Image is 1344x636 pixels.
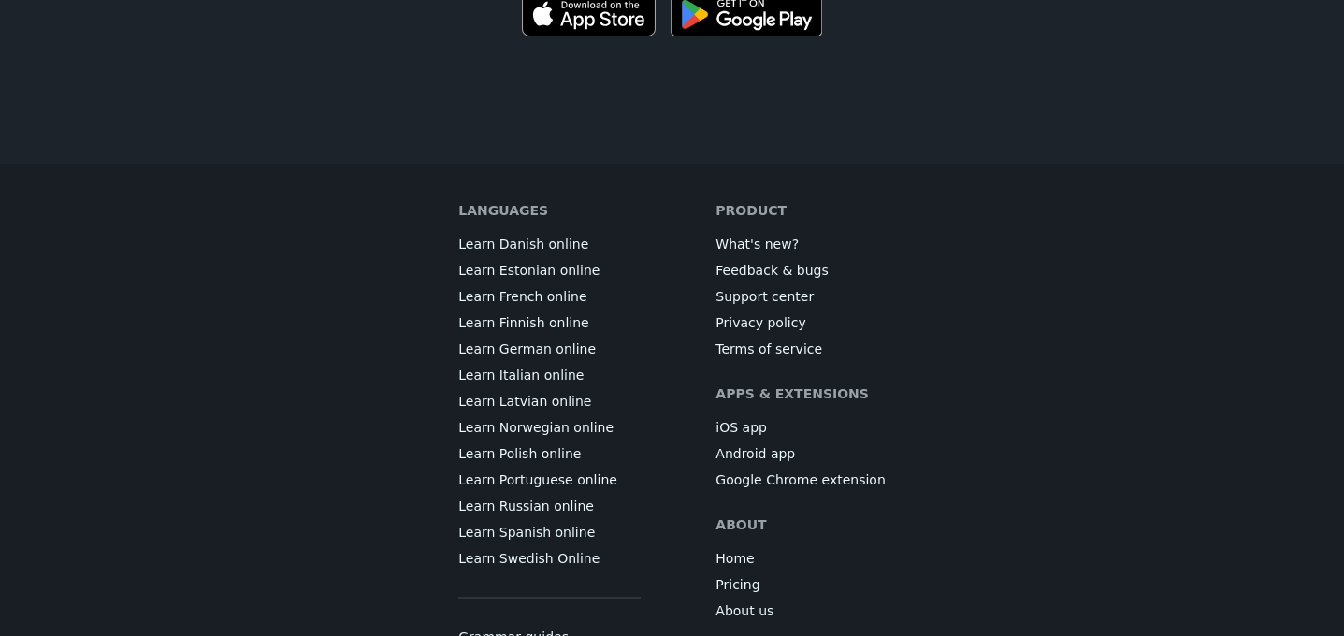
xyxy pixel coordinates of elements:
a: Learn Italian online [458,366,584,384]
a: About us [715,601,773,620]
a: Learn Norwegian online [458,418,614,437]
a: Android app [715,444,795,463]
h6: Languages [458,201,548,220]
a: Learn Estonian online [458,261,600,280]
a: Learn Swedish Online [458,549,600,568]
a: iOS app [715,418,767,437]
a: Learn Latvian online [458,392,591,411]
a: Home [715,549,754,568]
a: Learn Polish online [458,444,581,463]
h6: Product [715,201,787,220]
a: Google Chrome extension [715,470,885,489]
a: Learn Finnish online [458,313,588,332]
a: Learn Russian online [458,497,594,515]
a: Privacy policy [715,313,805,332]
a: Pricing [715,575,759,594]
a: Learn French online [458,287,586,306]
a: Learn Portuguese online [458,470,617,489]
a: Learn Spanish online [458,523,595,542]
a: Feedback & bugs [715,261,828,280]
a: Learn German online [458,340,596,358]
h6: Apps & extensions [715,384,869,403]
a: Learn Danish online [458,235,588,253]
a: Support center [715,287,814,306]
a: What's new? [715,235,799,253]
h6: About [715,515,766,534]
a: Terms of service [715,340,822,358]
